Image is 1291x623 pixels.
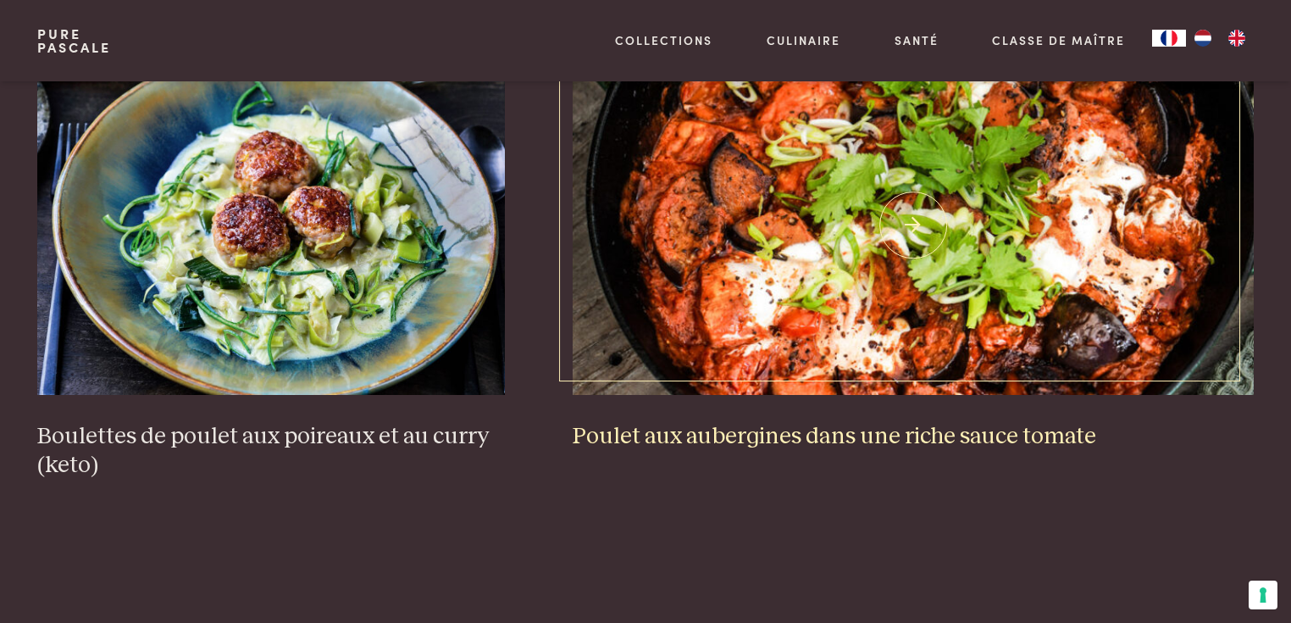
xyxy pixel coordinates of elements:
[992,31,1125,49] a: Classe de maître
[1152,30,1186,47] div: Language
[37,27,111,54] a: PurePascale
[573,422,1255,452] h3: Poulet aux aubergines dans une riche sauce tomate
[615,31,712,49] a: Collections
[895,31,939,49] a: Santé
[37,56,505,395] img: Boulettes de poulet aux poireaux et au curry (keto)
[767,31,840,49] a: Culinaire
[37,56,505,481] a: Boulettes de poulet aux poireaux et au curry (keto) Boulettes de poulet aux poireaux et au curry ...
[1152,30,1186,47] a: FR
[573,56,1255,395] img: Poulet aux aubergines dans une riche sauce tomate
[1220,30,1254,47] a: EN
[573,56,1255,451] a: Poulet aux aubergines dans une riche sauce tomate Poulet aux aubergines dans une riche sauce tomate
[1152,30,1254,47] aside: Language selected: Français
[1186,30,1220,47] a: NL
[1249,581,1277,609] button: Vos préférences en matière de consentement pour les technologies de suivi
[37,422,505,481] h3: Boulettes de poulet aux poireaux et au curry (keto)
[1186,30,1254,47] ul: Language list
